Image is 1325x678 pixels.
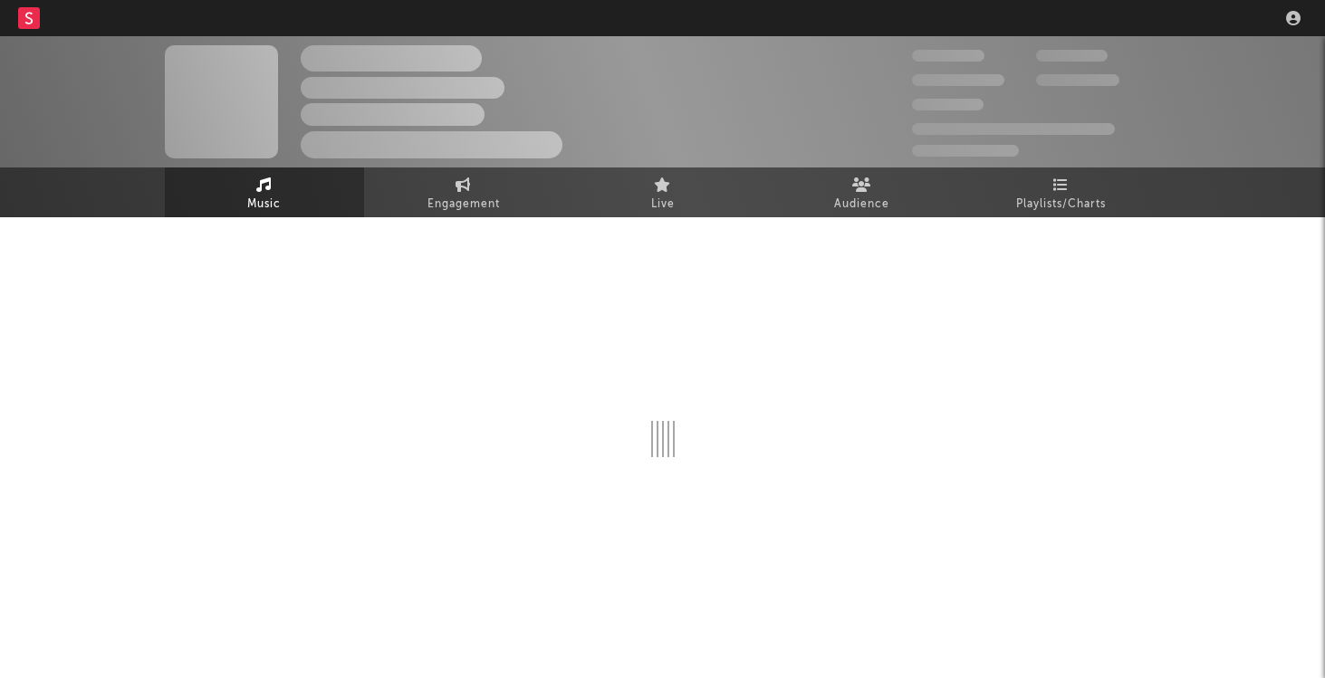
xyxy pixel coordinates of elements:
a: Music [165,167,364,217]
span: Audience [834,194,889,215]
span: Music [247,194,281,215]
span: 50,000,000 [912,74,1004,86]
span: 300,000 [912,50,984,62]
a: Playlists/Charts [962,167,1161,217]
span: 50,000,000 Monthly Listeners [912,123,1115,135]
span: 1,000,000 [1036,74,1119,86]
span: 100,000 [1036,50,1108,62]
a: Engagement [364,167,563,217]
span: Engagement [427,194,500,215]
span: Live [651,194,675,215]
a: Audience [763,167,962,217]
span: 100,000 [912,99,984,110]
span: Playlists/Charts [1016,194,1106,215]
a: Live [563,167,763,217]
span: Jump Score: 85.0 [912,145,1019,157]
